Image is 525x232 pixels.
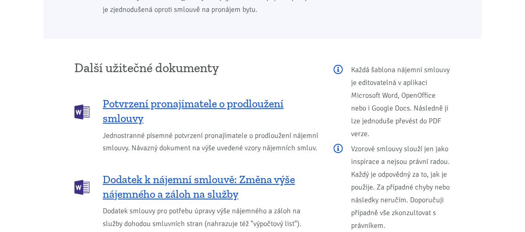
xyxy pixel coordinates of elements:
[333,63,451,140] p: Každá šablona nájemní smlouvy je editovatelná v aplikaci Microsoft Word, OpenOffice nebo i Google...
[103,96,321,126] span: Potvrzení pronajímatele o prodloužení smlouvy
[333,142,451,232] p: Vzorové smlouvy slouží jen jako inspirace a nejsou právní radou. Každý je odpovědný za to, jak je...
[74,61,321,75] h3: Další užitečné dokumenty
[103,130,321,154] span: Jednostranné písemné potvrzení pronajímatele o prodloužení nájemní smlouvy. Návazný dokument na v...
[103,205,321,230] span: Dodatek smlouvy pro potřebu úpravy výše nájemného a záloh na služby dohodou smluvních stran (nahr...
[103,172,321,201] span: Dodatek k nájemní smlouvě: Změna výše nájemného a záloh na služby
[74,105,89,120] img: DOCX (Word)
[74,96,321,126] a: Potvrzení pronajímatele o prodloužení smlouvy
[74,180,89,195] img: DOCX (Word)
[74,172,321,201] a: Dodatek k nájemní smlouvě: Změna výše nájemného a záloh na služby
